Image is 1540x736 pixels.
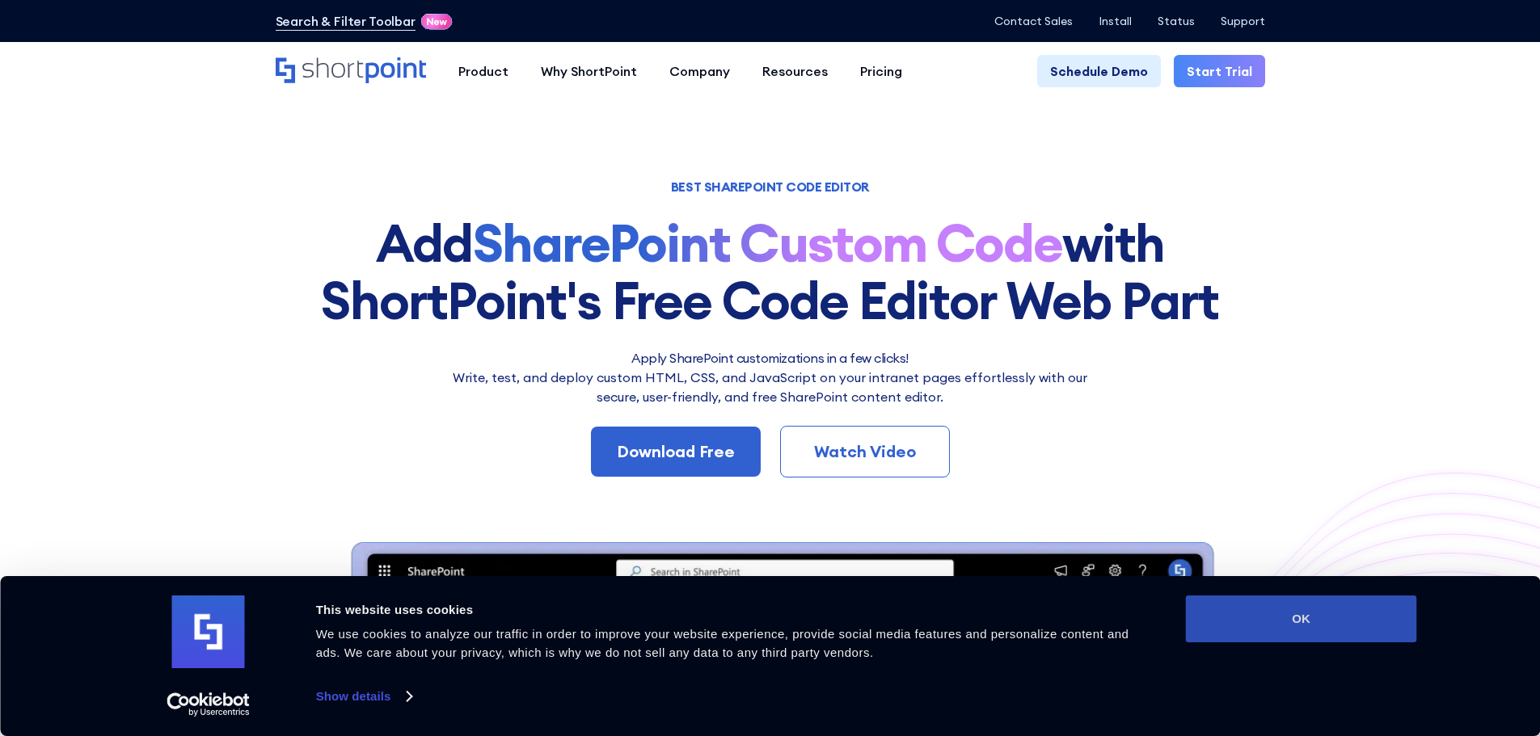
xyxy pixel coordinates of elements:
[780,426,950,477] a: Watch Video
[276,215,1265,329] h1: Add with ShortPoint's Free Code Editor Web Part
[443,348,1098,368] h2: Apply SharePoint customizations in a few clicks!
[276,181,1265,192] h1: BEST SHAREPOINT CODE EDITOR
[473,210,1063,275] strong: SharePoint Custom Code
[617,439,735,464] div: Download Free
[1099,15,1132,27] a: Install
[860,61,902,81] div: Pricing
[746,55,844,87] a: Resources
[807,439,923,464] div: Watch Video
[1221,15,1265,27] a: Support
[316,627,1129,659] span: We use cookies to analyze our traffic in order to improve your website experience, provide social...
[653,55,746,87] a: Company
[458,61,508,81] div: Product
[1174,55,1265,87] a: Start Trial
[994,15,1073,27] a: Contact Sales
[1158,15,1195,27] a: Status
[276,57,426,85] a: Home
[591,427,761,477] a: Download Free
[525,55,653,87] a: Why ShortPoint
[316,684,411,709] a: Show details
[276,11,416,31] a: Search & Filter Toolbar
[137,692,279,717] a: Usercentrics Cookiebot - opens in a new window
[316,600,1150,620] div: This website uses cookies
[844,55,918,87] a: Pricing
[669,61,730,81] div: Company
[1186,595,1417,642] button: OK
[541,61,637,81] div: Why ShortPoint
[172,595,245,668] img: logo
[442,55,525,87] a: Product
[443,368,1098,406] p: Write, test, and deploy custom HTML, CSS, and JavaScript on your intranet pages effortlessly wi﻿t...
[762,61,828,81] div: Resources
[1037,55,1161,87] a: Schedule Demo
